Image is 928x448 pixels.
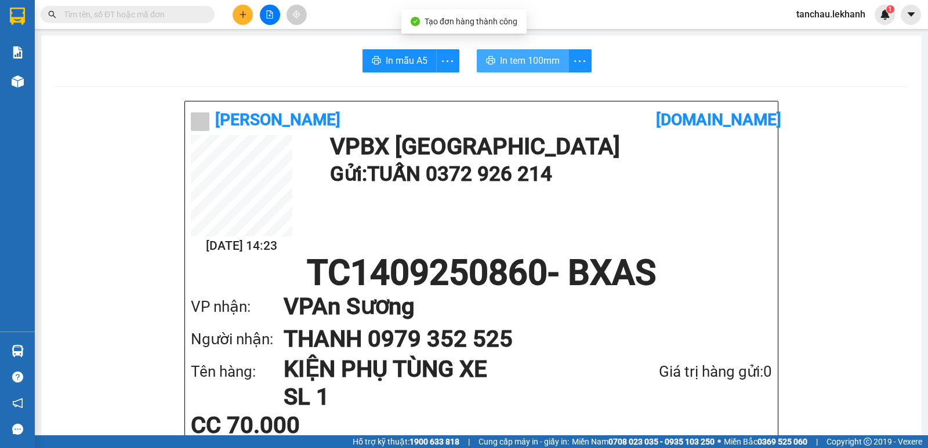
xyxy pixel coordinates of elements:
[477,49,569,72] button: printerIn tem 100mm
[608,437,715,446] strong: 0708 023 035 - 0935 103 250
[10,38,128,52] div: THƠM
[656,110,781,129] b: [DOMAIN_NAME]
[12,75,24,88] img: warehouse-icon
[136,11,164,23] span: Nhận:
[330,135,766,158] h1: VP BX [GEOGRAPHIC_DATA]
[284,383,597,411] h1: SL 1
[436,49,459,72] button: more
[233,5,253,25] button: plus
[191,295,284,319] div: VP nhận:
[136,24,235,38] div: lý
[468,435,470,448] span: |
[12,424,23,435] span: message
[10,11,28,23] span: Gửi:
[284,290,749,323] h1: VP An Sương
[757,437,807,446] strong: 0369 525 060
[136,38,235,54] div: 0327936352
[12,345,24,357] img: warehouse-icon
[372,56,381,67] span: printer
[136,10,235,24] div: Bàu Đồn
[284,355,597,383] h1: KIỆN PHỤ TÙNG XE
[239,10,247,19] span: plus
[191,236,292,256] h2: [DATE] 14:23
[425,17,517,26] span: Tạo đơn hàng thành công
[478,435,569,448] span: Cung cấp máy in - giấy in:
[191,414,383,437] div: CC 70.000
[330,158,766,190] h1: Gửi: TUẤN 0372 926 214
[597,360,772,384] div: Giá trị hàng gửi: 0
[411,17,420,26] span: check-circle
[12,46,24,59] img: solution-icon
[386,53,427,68] span: In mẫu A5
[816,435,818,448] span: |
[569,54,591,68] span: more
[437,54,459,68] span: more
[9,75,129,89] div: 30.000
[266,10,274,19] span: file-add
[864,438,872,446] span: copyright
[486,56,495,67] span: printer
[10,8,25,25] img: logo-vxr
[500,53,560,68] span: In tem 100mm
[888,5,892,13] span: 1
[880,9,890,20] img: icon-new-feature
[64,8,201,21] input: Tìm tên, số ĐT hoặc mã đơn
[409,437,459,446] strong: 1900 633 818
[260,5,280,25] button: file-add
[572,435,715,448] span: Miền Nam
[292,10,300,19] span: aim
[886,5,894,13] sup: 1
[568,49,592,72] button: more
[12,371,23,383] span: question-circle
[724,435,807,448] span: Miền Bắc
[10,52,128,68] div: 0974572457
[901,5,921,25] button: caret-down
[191,327,284,351] div: Người nhận:
[287,5,307,25] button: aim
[191,256,772,290] h1: TC1409250860 - BXAS
[10,10,128,38] div: BX [GEOGRAPHIC_DATA]
[9,76,27,88] span: CR :
[284,323,749,355] h1: THANH 0979 352 525
[191,360,284,384] div: Tên hàng:
[353,435,459,448] span: Hỗ trợ kỹ thuật:
[215,110,340,129] b: [PERSON_NAME]
[717,439,721,444] span: ⚪️
[362,49,437,72] button: printerIn mẫu A5
[906,9,916,20] span: caret-down
[48,10,56,19] span: search
[787,7,875,21] span: tanchau.lekhanh
[12,398,23,409] span: notification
